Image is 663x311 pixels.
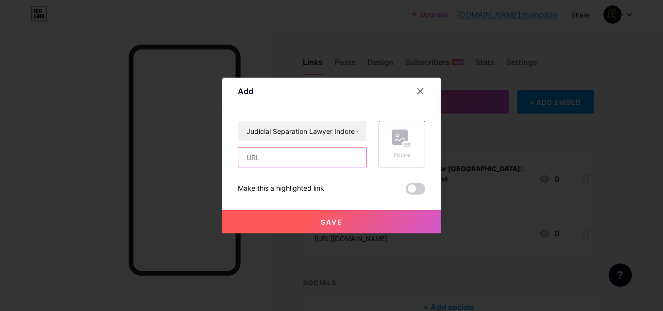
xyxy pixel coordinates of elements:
div: Add [238,85,253,97]
div: Picture [392,151,412,159]
input: URL [238,147,366,167]
button: Save [222,210,441,233]
span: Save [321,218,343,226]
div: Make this a highlighted link [238,183,324,195]
input: Title [238,121,366,141]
